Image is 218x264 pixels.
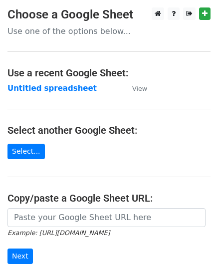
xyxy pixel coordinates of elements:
h3: Choose a Google Sheet [7,7,211,22]
small: Example: [URL][DOMAIN_NAME] [7,229,110,237]
h4: Copy/paste a Google Sheet URL: [7,192,211,204]
h4: Select another Google Sheet: [7,124,211,136]
input: Next [7,249,33,264]
a: View [122,84,147,93]
h4: Use a recent Google Sheet: [7,67,211,79]
a: Select... [7,144,45,159]
input: Paste your Google Sheet URL here [7,208,206,227]
a: Untitled spreadsheet [7,84,97,93]
small: View [132,85,147,92]
p: Use one of the options below... [7,26,211,36]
